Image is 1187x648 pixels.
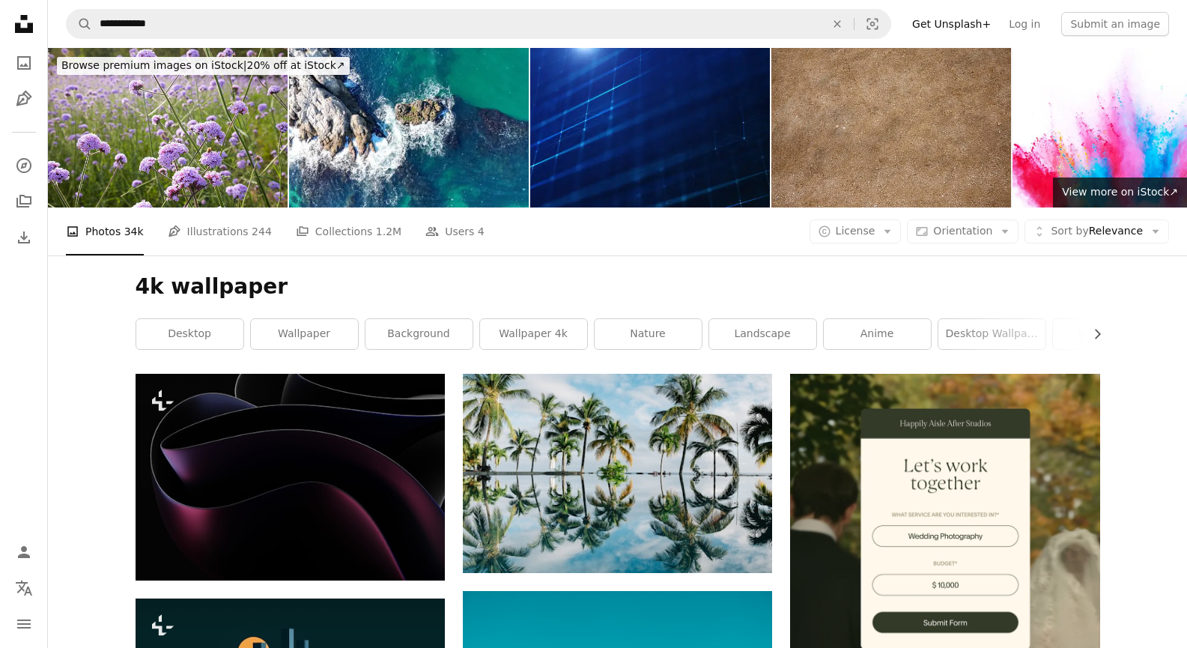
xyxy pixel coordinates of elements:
h1: 4k wallpaper [136,273,1100,300]
button: Orientation [907,219,1018,243]
a: background [365,319,473,349]
a: Collections 1.2M [296,208,401,255]
a: Photos [9,48,39,78]
span: 4 [478,223,485,240]
img: 4K Digital Cyberspace with Particles and Digital Data Network Connections. High Speed Connection ... [530,48,770,208]
a: Explore [9,151,39,181]
span: Browse premium images on iStock | [61,59,246,71]
a: nature [595,319,702,349]
button: Submit an image [1061,12,1169,36]
a: anime [824,319,931,349]
a: landscape [709,319,816,349]
button: Visual search [854,10,890,38]
button: scroll list to the right [1084,319,1100,349]
img: Natural Sandy Ground Texture Perfect for Various Backdrops or Design Projects [771,48,1011,208]
a: Get Unsplash+ [903,12,1000,36]
a: View more on iStock↗ [1053,178,1187,208]
a: Collections [9,187,39,216]
a: Log in / Sign up [9,537,39,567]
button: Menu [9,609,39,639]
a: wallpaper [251,319,358,349]
img: a black and purple abstract background with curves [136,374,445,580]
a: Users 4 [425,208,485,255]
a: Illustrations 244 [168,208,272,255]
a: water reflection of coconut palm trees [463,467,772,480]
button: Search Unsplash [67,10,92,38]
a: Log in [1000,12,1049,36]
a: desktop [136,319,243,349]
span: 244 [252,223,272,240]
a: inspiration [1053,319,1160,349]
span: Relevance [1051,224,1143,239]
button: Clear [821,10,854,38]
a: Download History [9,222,39,252]
span: View more on iStock ↗ [1062,186,1178,198]
a: desktop wallpaper [938,319,1045,349]
span: Orientation [933,225,992,237]
a: Illustrations [9,84,39,114]
button: License [810,219,902,243]
button: Language [9,573,39,603]
form: Find visuals sitewide [66,9,891,39]
span: License [836,225,875,237]
a: Browse premium images on iStock|20% off at iStock↗ [48,48,359,84]
img: Where Sea Meets Stone: Aerial Shots of Waves Crashing with Power and Grace [289,48,529,208]
img: Purple verbena in the garden [48,48,288,208]
img: water reflection of coconut palm trees [463,374,772,573]
span: 1.2M [376,223,401,240]
a: wallpaper 4k [480,319,587,349]
span: 20% off at iStock ↗ [61,59,345,71]
span: Sort by [1051,225,1088,237]
button: Sort byRelevance [1024,219,1169,243]
a: a black and purple abstract background with curves [136,470,445,483]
